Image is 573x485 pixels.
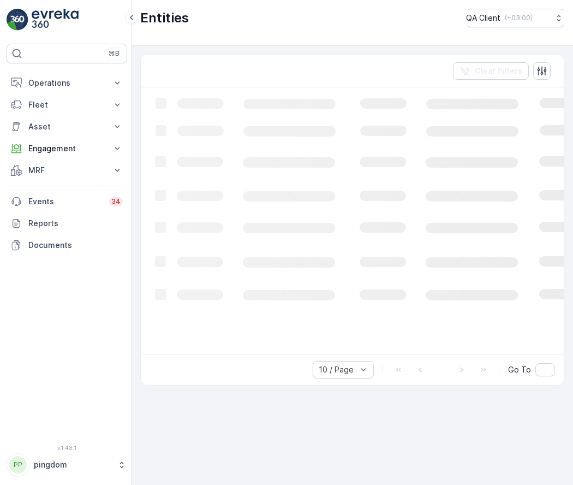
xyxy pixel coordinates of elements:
button: PPpingdom [7,453,127,476]
p: Fleet [28,99,105,110]
p: ⌘B [109,49,120,58]
p: Clear Filters [475,66,522,76]
p: ( +03:00 ) [505,14,533,22]
button: Operations [7,72,127,94]
p: Operations [28,78,105,88]
button: Asset [7,116,127,138]
p: QA Client [466,13,500,23]
button: MRF [7,159,127,181]
p: 34 [111,197,121,206]
button: Fleet [7,94,127,116]
span: Go To [508,364,531,375]
img: logo [7,9,28,31]
p: Events [28,196,103,207]
p: Entities [140,9,189,27]
p: Engagement [28,143,105,154]
button: Clear Filters [453,62,529,80]
p: MRF [28,165,105,176]
img: logo_light-DOdMpM7g.png [32,9,79,31]
p: Documents [28,240,123,251]
p: pingdom [34,459,112,470]
button: Engagement [7,138,127,159]
a: Events34 [7,191,127,212]
div: PP [9,456,27,474]
p: Reports [28,218,123,229]
a: Reports [7,212,127,234]
button: QA Client(+03:00) [466,9,564,27]
a: Documents [7,234,127,256]
p: Asset [28,121,105,132]
span: v 1.48.1 [7,445,127,451]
